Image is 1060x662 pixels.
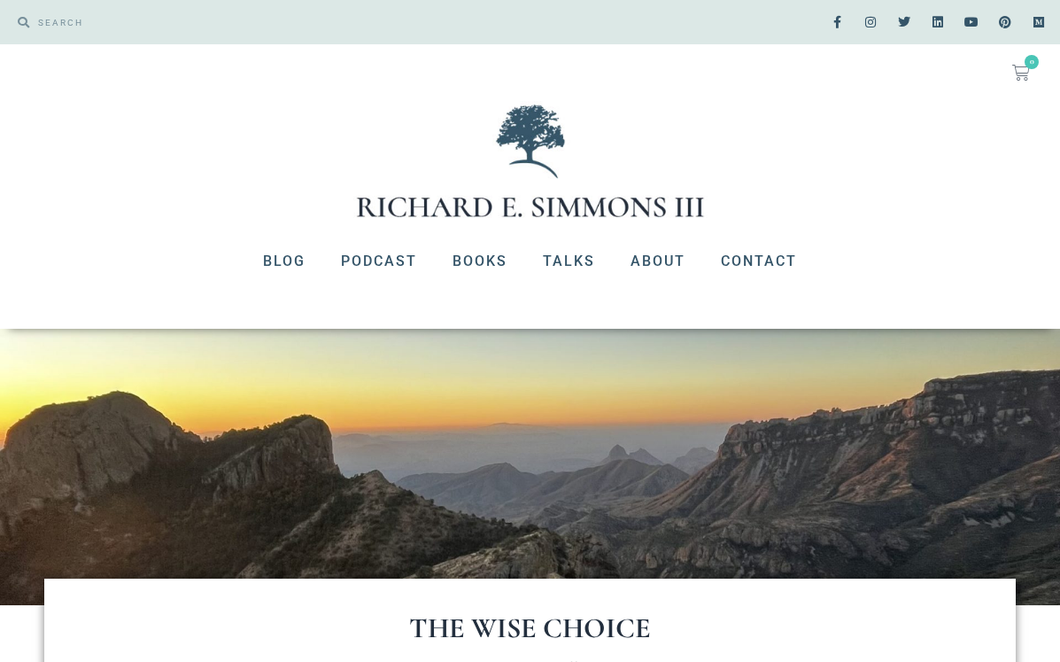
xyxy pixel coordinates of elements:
[115,614,945,643] h1: The Wise Choice
[703,238,815,284] a: Contact
[435,238,525,284] a: Books
[991,53,1051,92] a: 0
[1025,55,1039,69] span: 0
[613,238,703,284] a: About
[245,238,323,284] a: Blog
[323,238,435,284] a: Podcast
[525,238,613,284] a: Talks
[29,9,522,35] input: SEARCH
